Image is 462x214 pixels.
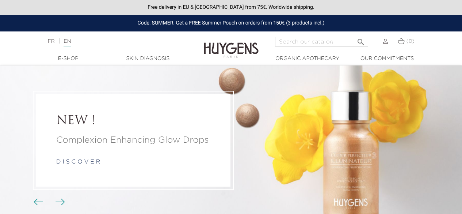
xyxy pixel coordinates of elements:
[271,55,344,63] a: Organic Apothecary
[37,197,60,208] div: Carousel buttons
[56,134,210,147] a: Complexion Enhancing Glow Drops
[44,37,187,46] div: |
[406,39,415,44] span: (0)
[47,39,54,44] a: FR
[204,31,259,59] img: Huygens
[111,55,184,63] a: Skin Diagnosis
[56,159,100,165] a: d i s c o v e r
[354,35,367,45] button: 
[275,37,368,46] input: Search
[356,35,365,44] i: 
[351,55,424,63] a: Our commitments
[64,39,71,46] a: EN
[32,55,105,63] a: E-Shop
[56,114,210,128] a: NEW !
